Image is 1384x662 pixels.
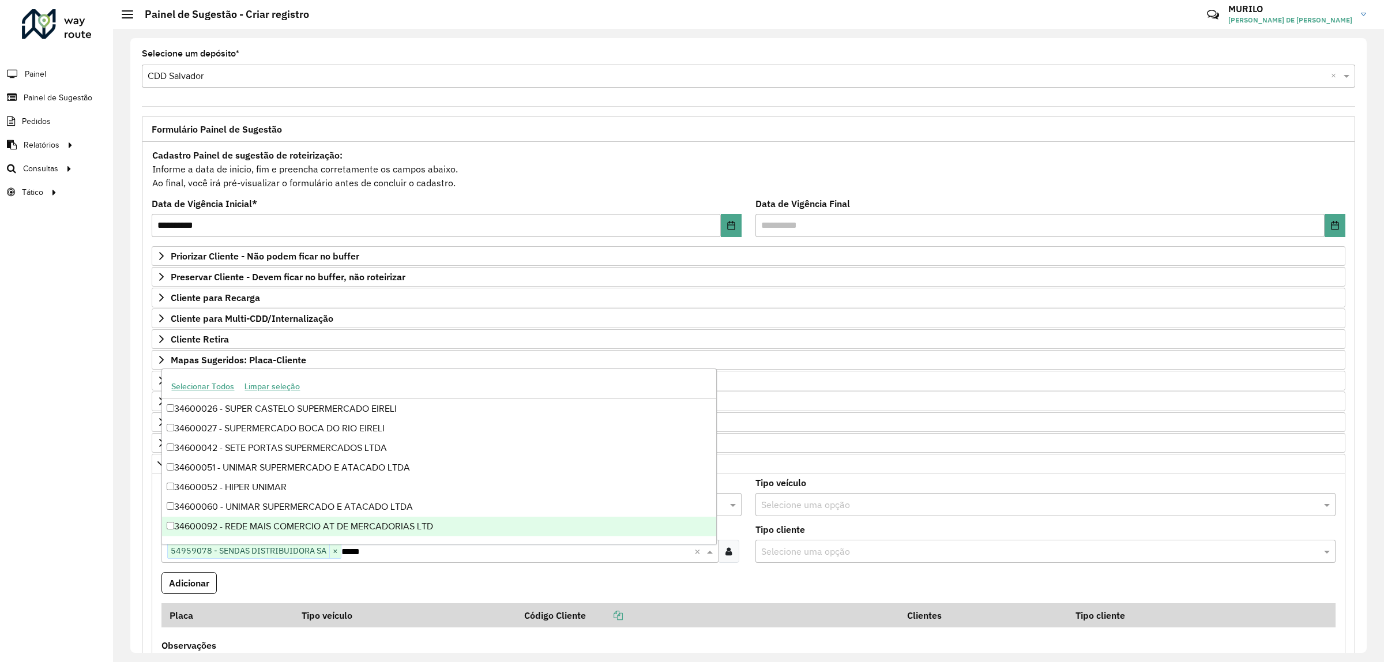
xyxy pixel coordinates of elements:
span: Clear all [694,544,704,558]
a: Rota Noturna/Vespertina [152,412,1345,432]
div: 34600051 - UNIMAR SUPERMERCADO E ATACADO LTDA [162,458,716,477]
div: 34600100 - CDP SUPERMERCADOS LTDA [162,536,716,556]
div: 34600092 - REDE MAIS COMERCIO AT DE MERCADORIAS LTD [162,517,716,536]
span: Cliente para Recarga [171,293,260,302]
button: Adicionar [161,572,217,594]
th: Placa [161,603,294,627]
span: Clear all [1331,69,1341,83]
span: Pedidos [22,115,51,127]
a: Restrições Spot: Forma de Pagamento e Perfil de Descarga/Entrega [152,392,1345,411]
div: 34600042 - SETE PORTAS SUPERMERCADOS LTDA [162,438,716,458]
span: Cliente Retira [171,334,229,344]
span: Tático [22,186,43,198]
span: 54959078 - SENDAS DISTRIBUIDORA SA [168,544,329,558]
h3: MURILO [1228,3,1352,14]
label: Selecione um depósito [142,47,239,61]
a: Copiar [586,610,623,621]
label: Data de Vigência Final [755,197,850,210]
span: Priorizar Cliente - Não podem ficar no buffer [171,251,359,261]
a: Cliente Retira [152,329,1345,349]
th: Tipo cliente [1067,603,1287,627]
span: Preservar Cliente - Devem ficar no buffer, não roteirizar [171,272,405,281]
button: Limpar seleção [239,378,305,396]
span: Formulário Painel de Sugestão [152,125,282,134]
div: 34600026 - SUPER CASTELO SUPERMERCADO EIRELI [162,399,716,419]
a: Mapas Sugeridos: Placa-Cliente [152,350,1345,370]
div: 34600052 - HIPER UNIMAR [162,477,716,497]
button: Choose Date [1325,214,1345,237]
button: Selecionar Todos [166,378,239,396]
div: Informe a data de inicio, fim e preencha corretamente os campos abaixo. Ao final, você irá pré-vi... [152,148,1345,190]
span: [PERSON_NAME] DE [PERSON_NAME] [1228,15,1352,25]
div: 34600060 - UNIMAR SUPERMERCADO E ATACADO LTDA [162,497,716,517]
th: Tipo veículo [294,603,516,627]
div: 34600027 - SUPERMERCADO BOCA DO RIO EIRELI [162,419,716,438]
button: Choose Date [721,214,742,237]
span: × [329,544,341,558]
ng-dropdown-panel: Options list [161,368,717,544]
th: Código Cliente [516,603,899,627]
th: Clientes [899,603,1067,627]
span: Mapas Sugeridos: Placa-Cliente [171,355,306,364]
a: Orientações Rota Vespertina Janela de horário extraordinária [152,433,1345,453]
a: Cliente para Recarga [152,288,1345,307]
h2: Painel de Sugestão - Criar registro [133,8,309,21]
span: Painel de Sugestão [24,92,92,104]
a: Cliente para Multi-CDD/Internalização [152,309,1345,328]
label: Data de Vigência Inicial [152,197,257,210]
a: Pre-Roteirização AS / Orientações [152,454,1345,473]
a: Contato Rápido [1201,2,1225,27]
span: Relatórios [24,139,59,151]
a: Preservar Cliente - Devem ficar no buffer, não roteirizar [152,267,1345,287]
strong: Cadastro Painel de sugestão de roteirização: [152,149,343,161]
span: Painel [25,68,46,80]
a: Priorizar Cliente - Não podem ficar no buffer [152,246,1345,266]
a: Restrições FF: ACT [152,371,1345,390]
span: Consultas [23,163,58,175]
label: Tipo cliente [755,522,805,536]
span: Cliente para Multi-CDD/Internalização [171,314,333,323]
label: Observações [161,638,216,652]
label: Tipo veículo [755,476,806,490]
